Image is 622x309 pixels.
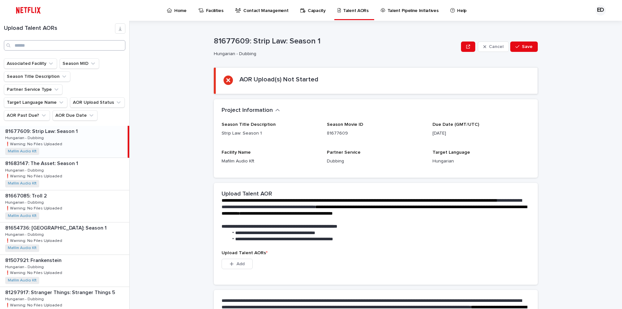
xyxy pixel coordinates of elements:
[595,5,606,16] div: ED
[5,199,45,205] p: Hungarian - Dubbing
[4,25,115,32] h1: Upload Talent AORs
[432,158,530,165] p: Hungarian
[5,159,79,167] p: 81683147: The Asset: Season 1
[489,44,503,49] span: Cancel
[432,150,470,155] span: Target Language
[327,150,361,155] span: Partner Service
[222,158,319,165] p: Mafilm Audio Kft
[5,141,63,147] p: ❗️Warning: No Files Uploaded
[4,97,67,108] button: Target Language Name
[5,237,63,243] p: ❗️Warning: No Files Uploaded
[478,42,509,52] button: Cancel
[222,191,272,198] h2: Upload Talent AOR
[222,150,251,155] span: Facility Name
[4,110,50,121] button: AOR Past Due?
[5,269,63,275] p: ❗️Warning: No Files Uploaded
[5,127,79,135] p: 81677609: Strip Law: Season 1
[5,224,108,231] p: 81654736: [GEOGRAPHIC_DATA]: Season 1
[5,302,63,308] p: ❗️Warning: No Files Uploaded
[214,51,456,57] p: Hungarian - Dubbing
[327,122,363,127] span: Season Movie ID
[5,231,45,237] p: Hungarian - Dubbing
[327,130,424,137] p: 81677609
[5,256,63,264] p: 81507921: Frankenstein
[214,37,458,46] p: 81677609: Strip Law: Season 1
[5,173,63,179] p: ❗️Warning: No Files Uploaded
[4,71,70,82] button: Season Title Description
[8,278,37,283] a: Mafilm Audio Kft
[5,296,45,302] p: Hungarian - Dubbing
[5,167,45,173] p: Hungarian - Dubbing
[222,107,280,114] button: Project Information
[522,44,533,49] span: Save
[8,246,37,250] a: Mafilm Audio Kft
[4,40,125,51] input: Search
[5,135,45,140] p: Hungarian - Dubbing
[5,288,116,296] p: 81297917: Stranger Things: Stranger Things 5
[60,58,99,69] button: Season MID
[8,214,37,218] a: Mafilm Audio Kft
[70,97,125,108] button: AOR Upload Status
[432,130,530,137] p: [DATE]
[222,122,276,127] span: Season Title Description
[327,158,424,165] p: Dubbing
[5,264,45,269] p: Hungarian - Dubbing
[13,4,44,17] img: ifQbXi3ZQGMSEF7WDB7W
[8,181,37,186] a: Mafilm Audio Kft
[222,107,273,114] h2: Project Information
[5,192,48,199] p: 81667085: Troll 2
[222,251,268,255] span: Upload Talent AORs
[222,130,319,137] p: Strip Law: Season 1
[4,84,63,95] button: Partner Service Type
[510,42,538,52] button: Save
[8,149,37,154] a: Mafilm Audio Kft
[52,110,98,121] button: AOR Due Date
[239,76,318,83] h2: AOR Upload(s) Not Started
[4,58,57,69] button: Associated Facility
[222,259,253,269] button: Add
[236,262,245,266] span: Add
[432,122,479,127] span: Due Date (GMT/UTC)
[5,205,63,211] p: ❗️Warning: No Files Uploaded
